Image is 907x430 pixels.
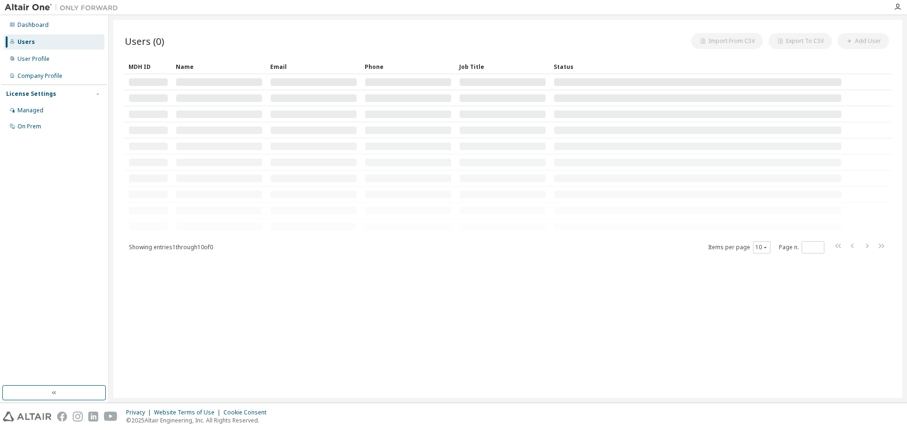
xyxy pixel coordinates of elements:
img: altair_logo.svg [3,412,51,422]
div: Managed [17,107,43,114]
div: MDH ID [128,59,168,74]
button: Add User [838,33,889,49]
span: Showing entries 1 through 10 of 0 [129,243,213,251]
div: User Profile [17,55,50,63]
div: Website Terms of Use [154,409,223,416]
span: Page n. [779,241,824,253]
img: linkedin.svg [88,412,98,422]
div: Email [270,59,357,74]
img: youtube.svg [104,412,118,422]
img: Altair One [5,3,123,12]
div: Name [176,59,263,74]
button: 10 [755,244,768,251]
div: Privacy [126,409,154,416]
span: Items per page [708,241,770,253]
p: © 2025 Altair Engineering, Inc. All Rights Reserved. [126,416,272,424]
img: instagram.svg [73,412,83,422]
button: Import From CSV [691,33,763,49]
div: License Settings [6,90,56,98]
div: Company Profile [17,72,62,80]
div: Phone [365,59,452,74]
button: Export To CSV [769,33,832,49]
div: On Prem [17,123,41,130]
img: facebook.svg [57,412,67,422]
div: Job Title [459,59,546,74]
div: Status [554,59,842,74]
div: Users [17,38,35,46]
span: Users (0) [125,34,164,48]
div: Cookie Consent [223,409,272,416]
div: Dashboard [17,21,49,29]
